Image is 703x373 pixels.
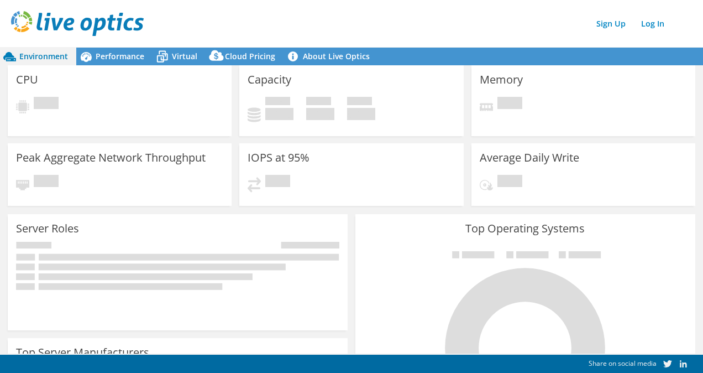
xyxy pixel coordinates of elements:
span: Cloud Pricing [225,51,275,61]
span: Pending [34,97,59,112]
h3: Top Operating Systems [364,222,687,235]
h3: CPU [16,74,38,86]
h3: Server Roles [16,222,79,235]
span: Pending [497,97,522,112]
span: Share on social media [589,359,657,368]
span: Virtual [172,51,197,61]
span: Environment [19,51,68,61]
h3: Average Daily Write [480,152,579,164]
a: About Live Optics [284,48,378,65]
span: Pending [34,175,59,190]
img: live_optics_svg.svg [11,11,144,36]
h3: IOPS at 95% [248,152,309,164]
h3: Capacity [248,74,291,86]
h4: 0 GiB [347,108,375,120]
span: Pending [265,175,290,190]
h3: Peak Aggregate Network Throughput [16,152,206,164]
a: Log In [636,15,670,32]
span: Pending [497,175,522,190]
span: Performance [96,51,144,61]
span: Used [265,97,290,108]
h4: 0 GiB [265,108,293,120]
h3: Top Server Manufacturers [16,346,149,359]
span: Free [306,97,331,108]
h3: Memory [480,74,523,86]
h4: 0 GiB [306,108,334,120]
a: Sign Up [591,15,631,32]
span: Total [347,97,372,108]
